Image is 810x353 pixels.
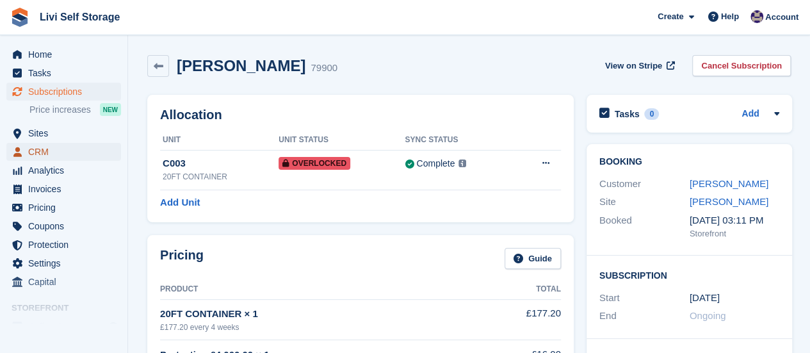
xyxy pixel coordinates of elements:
[35,6,125,28] a: Livi Self Storage
[28,143,105,161] span: CRM
[10,8,29,27] img: stora-icon-8386f47178a22dfd0bd8f6a31ec36ba5ce8667c1dd55bd0f319d3a0aa187defe.svg
[160,108,561,122] h2: Allocation
[499,279,561,300] th: Total
[605,60,662,72] span: View on Stripe
[599,195,690,209] div: Site
[6,273,121,291] a: menu
[599,157,780,167] h2: Booking
[505,248,561,269] a: Guide
[690,178,768,189] a: [PERSON_NAME]
[28,236,105,254] span: Protection
[6,254,121,272] a: menu
[29,103,121,117] a: Price increases NEW
[690,213,780,228] div: [DATE] 03:11 PM
[163,156,279,171] div: C003
[692,55,791,76] a: Cancel Subscription
[100,103,121,116] div: NEW
[599,291,690,306] div: Start
[160,195,200,210] a: Add Unit
[160,307,499,322] div: 20FT CONTAINER × 1
[690,291,720,306] time: 2025-04-01 00:00:00 UTC
[458,160,466,167] img: icon-info-grey-7440780725fd019a000dd9b08b2336e03edf1995a4989e88bcd33f0948082b44.svg
[163,171,279,183] div: 20FT CONTAINER
[6,236,121,254] a: menu
[279,130,405,151] th: Unit Status
[750,10,763,23] img: Jim
[160,248,204,269] h2: Pricing
[600,55,677,76] a: View on Stripe
[658,10,683,23] span: Create
[690,310,726,321] span: Ongoing
[721,10,739,23] span: Help
[28,180,105,198] span: Invoices
[177,57,305,74] h2: [PERSON_NAME]
[644,108,659,120] div: 0
[6,199,121,217] a: menu
[6,64,121,82] a: menu
[160,279,499,300] th: Product
[29,104,91,116] span: Price increases
[12,302,127,315] span: Storefront
[6,45,121,63] a: menu
[279,157,350,170] span: Overlocked
[499,299,561,340] td: £177.20
[599,268,780,281] h2: Subscription
[28,273,105,291] span: Capital
[28,64,105,82] span: Tasks
[741,107,759,122] a: Add
[28,45,105,63] span: Home
[6,217,121,235] a: menu
[6,318,121,336] a: menu
[6,143,121,161] a: menu
[6,161,121,179] a: menu
[6,180,121,198] a: menu
[28,199,105,217] span: Pricing
[599,309,690,324] div: End
[160,130,279,151] th: Unit
[28,124,105,142] span: Sites
[28,161,105,179] span: Analytics
[599,213,690,240] div: Booked
[28,318,105,336] span: Online Store
[311,61,337,76] div: 79900
[106,319,121,334] a: Preview store
[28,254,105,272] span: Settings
[690,227,780,240] div: Storefront
[416,157,455,170] div: Complete
[765,11,798,24] span: Account
[160,322,499,333] div: £177.20 every 4 weeks
[405,130,513,151] th: Sync Status
[599,177,690,192] div: Customer
[28,83,105,101] span: Subscriptions
[690,196,768,207] a: [PERSON_NAME]
[28,217,105,235] span: Coupons
[615,108,640,120] h2: Tasks
[6,83,121,101] a: menu
[6,124,121,142] a: menu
